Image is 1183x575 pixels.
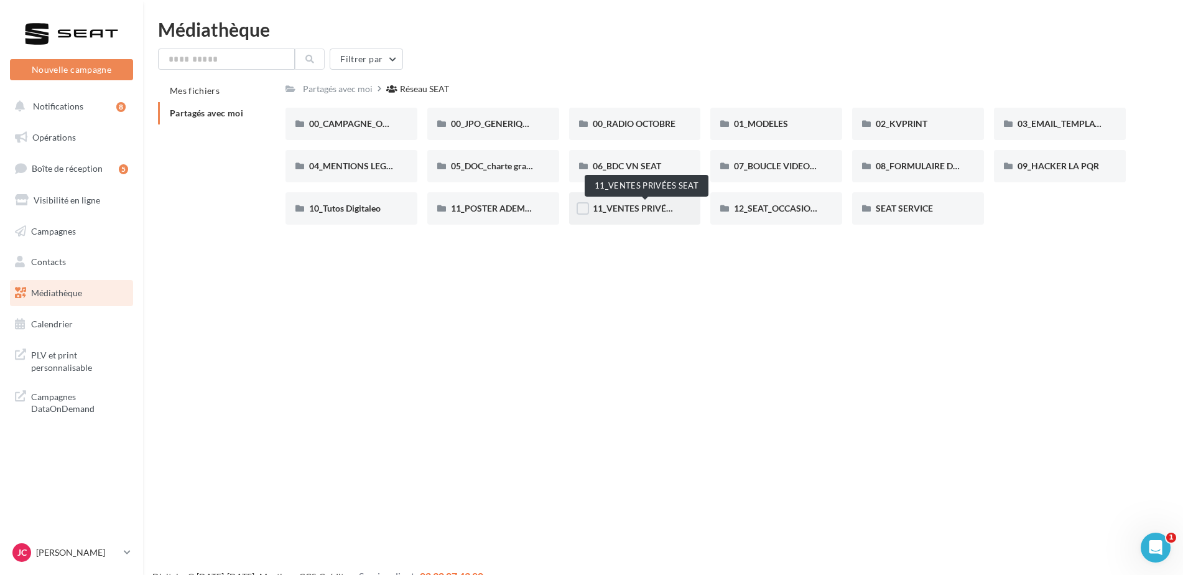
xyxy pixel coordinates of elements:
div: 11_VENTES PRIVÉES SEAT [585,175,708,197]
a: Boîte de réception5 [7,155,136,182]
span: 02_KVPRINT [876,118,927,129]
a: Calendrier [7,311,136,337]
span: 00_RADIO OCTOBRE [593,118,675,129]
span: 08_FORMULAIRE DE DEMANDE CRÉATIVE [876,161,1046,171]
span: 09_HACKER LA PQR [1018,161,1099,171]
span: SEAT SERVICE [876,203,933,213]
div: Réseau SEAT [400,83,449,95]
span: JC [17,546,27,559]
span: Campagnes [31,225,76,236]
span: 03_EMAIL_TEMPLATE HTML SEAT [1018,118,1153,129]
a: JC [PERSON_NAME] [10,541,133,564]
a: Contacts [7,249,136,275]
iframe: Intercom live chat [1141,533,1171,563]
a: Visibilité en ligne [7,187,136,213]
a: Campagnes [7,218,136,245]
span: 12_SEAT_OCCASIONS_GARANTIES [734,203,874,213]
span: 00_CAMPAGNE_OCTOBRE [309,118,415,129]
span: Visibilité en ligne [34,195,100,205]
span: Calendrier [31,319,73,329]
span: 06_BDC VN SEAT [593,161,661,171]
span: 10_Tutos Digitaleo [309,203,381,213]
span: 11_POSTER ADEME SEAT [451,203,552,213]
span: 07_BOUCLE VIDEO ECRAN SHOWROOM [734,161,898,171]
span: Campagnes DataOnDemand [31,388,128,415]
a: Campagnes DataOnDemand [7,383,136,420]
div: 8 [116,102,126,112]
span: Partagés avec moi [170,108,243,118]
a: PLV et print personnalisable [7,342,136,378]
button: Notifications 8 [7,93,131,119]
span: 05_DOC_charte graphique + Guidelines [451,161,603,171]
span: 04_MENTIONS LEGALES OFFRES PRESSE [309,161,474,171]
span: PLV et print personnalisable [31,347,128,373]
div: Partagés avec moi [303,83,373,95]
div: Médiathèque [158,20,1168,39]
span: Notifications [33,101,83,111]
div: 5 [119,164,128,174]
span: 01_MODELES [734,118,788,129]
span: Opérations [32,132,76,143]
button: Filtrer par [330,49,403,70]
span: Médiathèque [31,287,82,298]
span: 1 [1166,533,1176,543]
span: Boîte de réception [32,163,103,174]
a: Opérations [7,124,136,151]
a: Médiathèque [7,280,136,306]
p: [PERSON_NAME] [36,546,119,559]
span: Contacts [31,256,66,267]
span: 00_JPO_GENERIQUE IBIZA ARONA [451,118,591,129]
span: 11_VENTES PRIVÉES SEAT [593,203,698,213]
button: Nouvelle campagne [10,59,133,80]
span: Mes fichiers [170,85,220,96]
